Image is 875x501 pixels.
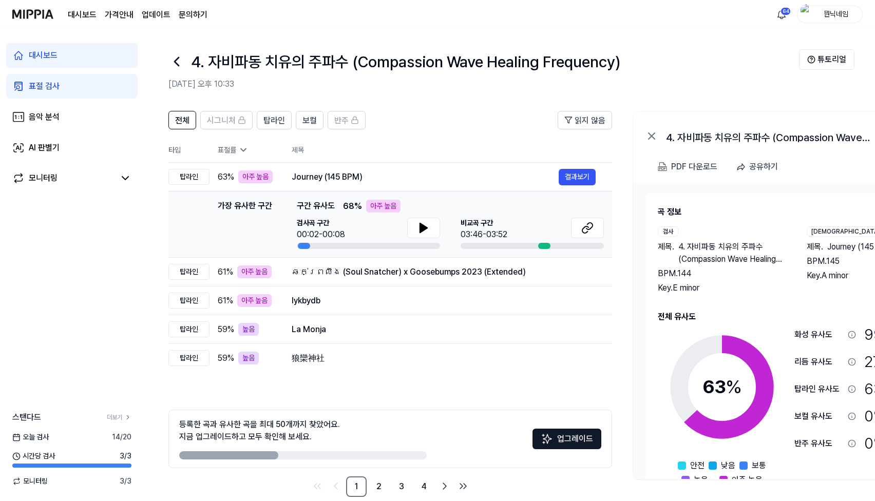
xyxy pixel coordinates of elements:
[168,138,210,163] th: 타입
[666,130,871,142] div: 4. 자비파동 치유의 주파수 (Compassion Wave Healing Frequency)
[797,6,863,23] button: profile뭔닉네임
[107,413,131,422] a: 더보기
[292,295,596,307] div: Iykbydb
[12,451,55,461] span: 시간당 검사
[656,157,719,177] button: PDF 다운로드
[12,172,115,184] a: 모니터링
[436,478,453,494] a: Go to next page
[343,200,362,213] span: 68 %
[658,226,678,237] div: 검사
[801,4,813,25] img: profile
[238,170,273,183] div: 아주 높음
[29,142,60,154] div: AI 판별기
[732,474,763,486] span: 아주 높음
[575,114,605,127] span: 읽지 않음
[721,459,735,472] span: 낮음
[297,228,345,241] div: 00:02-00:08
[6,43,138,68] a: 대시보드
[658,267,786,280] div: BPM. 144
[366,200,401,213] div: 아주 높음
[292,352,596,364] div: 狼欒神社
[6,74,138,99] a: 표절 검사
[263,114,285,127] span: 탑라인
[238,323,259,336] div: 높음
[309,478,326,494] a: Go to first page
[29,111,60,123] div: 음악 분석
[168,476,612,497] nav: pagination
[794,356,844,368] div: 리듬 유사도
[179,9,207,21] a: 문의하기
[807,55,815,64] img: Help
[749,160,778,174] div: 공유하기
[179,418,340,443] div: 등록한 곡과 유사한 곡을 최대 50개까지 찾았어요. 지금 업그레이드하고 모두 확인해 보세요.
[752,459,766,472] span: 보통
[237,294,272,307] div: 아주 높음
[218,266,233,278] span: 61 %
[175,114,189,127] span: 전체
[12,476,48,487] span: 모니터링
[461,218,507,228] span: 비교곡 구간
[142,9,170,21] a: 업데이트
[807,241,823,253] span: 제목 .
[414,476,434,497] a: 4
[218,295,233,307] span: 61 %
[532,429,601,449] button: 업그레이드
[794,329,844,341] div: 화성 유사도
[794,410,844,422] div: 보컬 유사도
[297,200,335,213] span: 구간 유사도
[334,114,349,127] span: 반주
[732,157,786,177] button: 공유하기
[346,476,367,497] a: 1
[671,160,717,174] div: PDF 다운로드
[168,321,210,337] div: 탑라인
[168,264,210,280] div: 탑라인
[773,6,790,23] button: 알림64
[292,323,596,336] div: La Monja
[559,169,596,185] button: 결과보기
[799,49,854,70] button: 튜토리얼
[532,437,601,447] a: Sparkles업그레이드
[257,111,292,129] button: 탑라인
[302,114,317,127] span: 보컬
[120,451,131,461] span: 3 / 3
[816,8,856,20] div: 뭔닉네임
[207,114,236,127] span: 시그니처
[191,50,620,73] h1: 4. 자비파동 치유의 주파수 (Compassion Wave Healing Frequency)
[168,293,210,309] div: 탑라인
[292,138,612,162] th: 제목
[68,9,97,21] a: 대시보드
[328,111,366,129] button: 반주
[105,9,134,21] button: 가격안내
[6,136,138,160] a: AI 판별기
[297,218,345,228] span: 검사곡 구간
[168,169,210,185] div: 탑라인
[461,228,507,241] div: 03:46-03:52
[168,78,799,90] h2: [DATE] 오후 10:33
[112,432,131,442] span: 14 / 20
[658,162,667,171] img: PDF Download
[200,111,253,129] button: 시그니처
[218,145,275,156] div: 표절률
[541,433,553,445] img: Sparkles
[237,265,272,278] div: 아주 높음
[726,376,742,398] span: %
[558,111,612,129] button: 읽지 않음
[455,478,471,494] a: Go to last page
[690,459,705,472] span: 안전
[702,373,742,401] div: 63
[29,172,58,184] div: 모니터링
[794,383,844,395] div: 탑라인 유사도
[292,266,596,278] div: ឆក់ព្រលឹង (Soul Snatcher) x Goosebumps 2023 (Extended)
[292,171,559,183] div: Journey (145 BPM)
[369,476,389,497] a: 2
[328,478,344,494] a: Go to previous page
[168,111,196,129] button: 전체
[794,437,844,450] div: 반주 유사도
[391,476,412,497] a: 3
[218,323,234,336] span: 59 %
[694,474,708,486] span: 높음
[658,282,786,294] div: Key. E minor
[658,241,674,265] span: 제목 .
[678,241,786,265] span: 4. 자비파동 치유의 주파수 (Compassion Wave Healing Frequency)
